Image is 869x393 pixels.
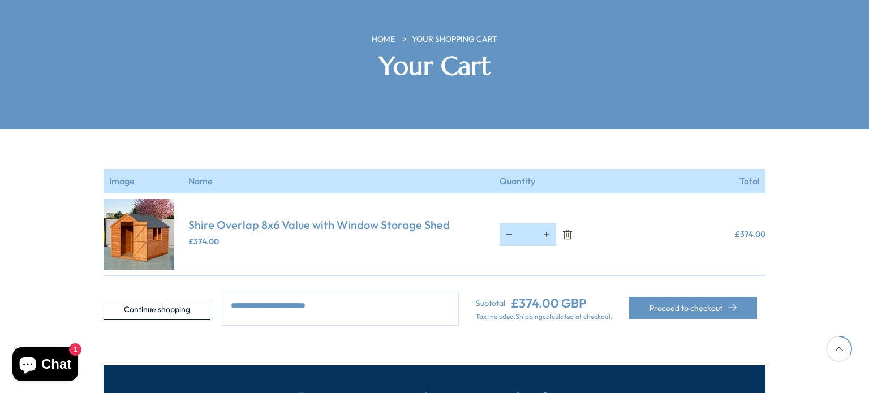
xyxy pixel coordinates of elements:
[476,312,612,322] p: Tax included. calculated at checkout.
[519,224,537,245] input: Quantity for Shire Overlap 8x6 Value with Window Storage Shed
[104,299,210,320] a: Continue shopping
[188,218,450,232] a: Shire Overlap 8x6 Value with Window Storage Shed
[372,34,395,45] a: HOME
[629,297,757,319] button: Proceed to checkout
[494,169,654,193] th: Quantity
[515,312,543,322] a: Shipping
[511,297,587,309] ins: £374.00 GBP
[9,347,81,384] inbox-online-store-chat: Shopify online store chat
[412,34,497,45] a: Your Shopping Cart
[476,297,612,309] div: Subtotal
[556,229,567,240] a: Remove Shire Overlap 8x6 Value with Window Storage Shed
[104,199,174,270] img: Overlap8x6SDValuewithWindow5060490134437OVW0806DOL-1AA6_125x.jpg
[273,51,596,81] h2: Your Cart
[188,237,488,245] div: £374.00
[183,169,494,193] th: Name
[654,169,765,193] th: Total
[735,229,765,239] span: £374.00
[104,169,183,193] th: Image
